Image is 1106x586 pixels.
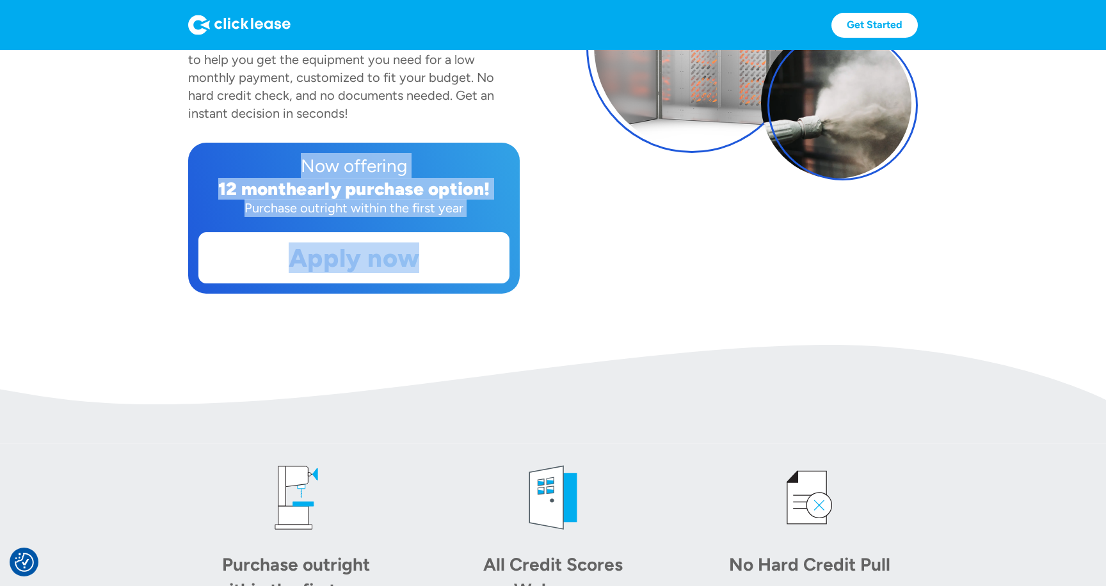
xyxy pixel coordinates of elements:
img: drill press icon [258,459,335,536]
button: Consent Preferences [15,553,34,572]
img: credit icon [771,459,848,536]
a: Get Started [831,13,918,38]
a: Apply now [199,233,509,283]
div: 12 month [218,178,297,200]
div: Purchase outright within the first year [198,199,509,217]
img: Logo [188,15,291,35]
img: Revisit consent button [15,553,34,572]
div: Now offering [198,153,509,178]
img: welcome icon [515,459,591,536]
div: early purchase option! [296,178,490,200]
div: has partnered with Clicklease to help you get the equipment you need for a low monthly payment, c... [188,34,507,121]
div: No Hard Credit Pull [720,551,899,577]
